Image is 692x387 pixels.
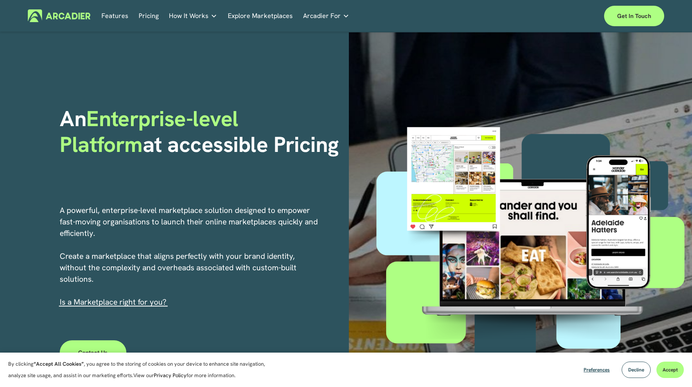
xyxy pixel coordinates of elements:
button: Decline [622,362,651,378]
strong: “Accept All Cookies” [34,360,84,367]
a: Privacy Policy [154,372,186,379]
a: Get in touch [604,6,664,26]
button: Accept [656,362,684,378]
span: Preferences [584,367,610,373]
p: By clicking , you agree to the storing of cookies on your device to enhance site navigation, anal... [8,358,274,381]
a: Pricing [139,9,159,22]
a: Explore Marketplaces [228,9,293,22]
button: Preferences [577,362,616,378]
span: How It Works [169,10,209,22]
a: Features [101,9,128,22]
span: Accept [663,367,678,373]
span: Arcadier For [303,10,341,22]
a: Contact Us [60,340,126,365]
a: s a Marketplace right for you? [62,297,166,307]
p: A powerful, enterprise-level marketplace solution designed to empower fast-moving organisations t... [60,205,319,308]
span: Decline [628,367,644,373]
span: Enterprise-level Platform [60,104,244,158]
a: folder dropdown [169,9,217,22]
span: I [60,297,166,307]
a: folder dropdown [303,9,349,22]
img: Arcadier [28,9,90,22]
h1: An at accessible Pricing [60,106,343,157]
